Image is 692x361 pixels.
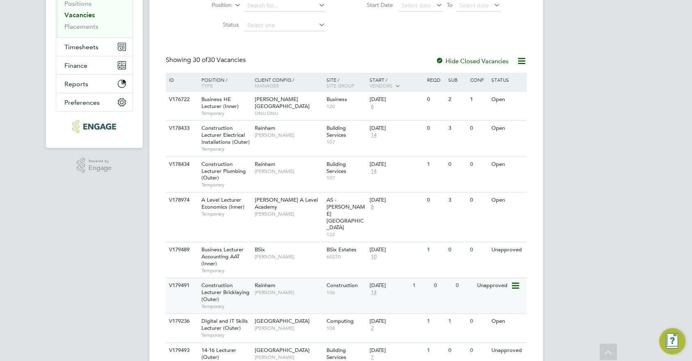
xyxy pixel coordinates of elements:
span: 120 [327,103,365,110]
span: Preferences [64,99,100,106]
span: [GEOGRAPHIC_DATA] [255,317,310,324]
span: Digital and IT Skills Lecturer (Outer) [201,317,248,331]
span: Engage [89,165,112,172]
div: Sub [446,73,468,87]
span: Temporary [201,267,251,274]
div: [DATE] [370,96,423,103]
div: 0 [446,157,468,172]
div: [DATE] [370,125,423,132]
div: [DATE] [370,161,423,168]
div: Unapproved [489,242,525,258]
span: 7 [370,354,375,361]
span: 8 [370,204,375,211]
div: 0 [468,193,489,208]
div: Site / [324,73,368,92]
span: 30 Vacancies [193,56,246,64]
span: 10 [370,253,378,260]
div: 3 [446,193,468,208]
span: 106 [327,289,365,296]
span: A Level Lecturer Economics (Inner) [201,196,244,210]
a: Go to home page [56,120,133,133]
span: Powered by [89,158,112,165]
span: [GEOGRAPHIC_DATA] [255,347,310,354]
div: 2 [446,92,468,107]
span: Select date [459,2,489,9]
div: Unapproved [489,343,525,358]
button: Timesheets [56,38,132,56]
a: Vacancies [64,11,95,19]
div: 0 [425,92,446,107]
label: Start Date [346,1,393,9]
span: 14 [370,289,378,296]
span: Construction Lecturer Plumbing (Outer) [201,161,246,182]
button: Engage Resource Center [659,328,685,354]
span: Vendors [370,82,393,89]
label: Hide Closed Vacancies [436,57,509,65]
span: 14 [370,132,378,139]
span: Construction Lecturer Bricklaying (Outer) [201,282,249,303]
span: 6 [370,103,375,110]
span: 107 [327,139,365,145]
input: Select one [244,20,325,31]
div: Open [489,121,525,136]
div: [DATE] [370,347,423,354]
div: Position / [195,73,253,92]
span: Finance [64,62,87,69]
span: Building Services [327,161,346,175]
div: 1 [425,157,446,172]
span: Select date [402,2,431,9]
a: Powered byEngage [77,158,112,173]
div: 0 [468,121,489,136]
span: [PERSON_NAME] [255,132,322,138]
div: 3 [446,121,468,136]
div: Open [489,92,525,107]
div: Conf [468,73,489,87]
div: V176722 [167,92,196,107]
button: Finance [56,56,132,74]
div: 0 [468,157,489,172]
span: Rainham [255,124,275,131]
span: Temporary [201,110,251,117]
div: V179489 [167,242,196,258]
span: BSix Estates [327,246,356,253]
div: 0 [454,278,475,293]
span: AS - [PERSON_NAME][GEOGRAPHIC_DATA] [327,196,365,231]
div: 0 [425,193,446,208]
div: Open [489,193,525,208]
div: 1 [446,314,468,329]
div: 0 [432,278,453,293]
span: [PERSON_NAME] [255,168,322,175]
span: DNU DNU [255,110,322,117]
img: carbonrecruitment-logo-retina.png [72,120,116,133]
div: V179493 [167,343,196,358]
div: 0 [446,343,468,358]
span: 14 [370,168,378,175]
span: Construction Lecturer Electrical Installations (Outer) [201,124,250,145]
span: Reports [64,80,88,88]
span: Business HE Lecturer (Inner) [201,96,239,110]
button: Reports [56,75,132,93]
span: BSix [255,246,265,253]
span: 122 [327,231,365,238]
span: 14-16 Lecturer (Outer) [201,347,236,361]
span: Temporary [201,182,251,188]
span: 30 of [193,56,208,64]
div: [DATE] [370,197,423,204]
span: Building Services [327,124,346,138]
div: 0 [425,121,446,136]
div: Reqd [425,73,446,87]
span: Temporary [201,332,251,338]
span: [PERSON_NAME] A Level Academy [255,196,318,210]
span: [PERSON_NAME][GEOGRAPHIC_DATA] [255,96,310,110]
div: V179236 [167,314,196,329]
span: Timesheets [64,43,98,51]
a: Placements [64,23,98,30]
span: [PERSON_NAME] [255,289,322,296]
div: 0 [446,242,468,258]
div: Status [489,73,525,87]
span: Manager [255,82,279,89]
span: Temporary [201,211,251,217]
span: Construction [327,282,358,289]
span: [PERSON_NAME] [255,211,322,217]
div: Showing [166,56,247,64]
